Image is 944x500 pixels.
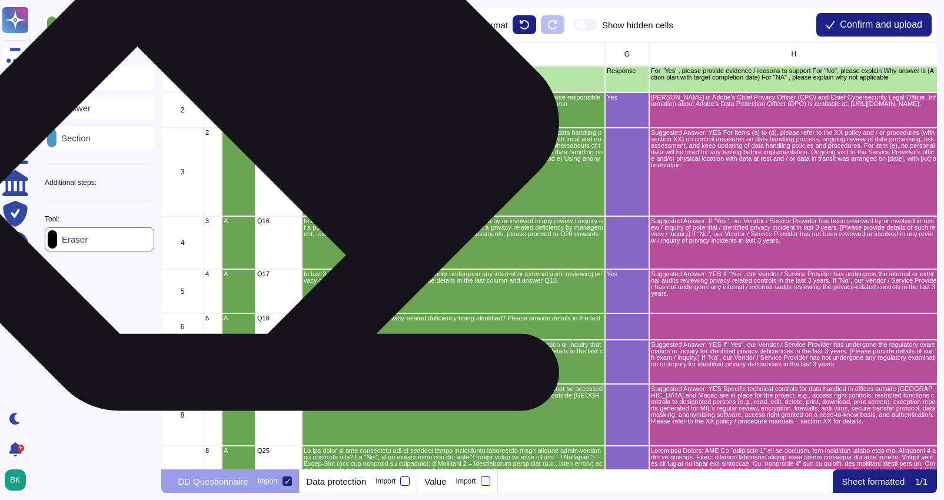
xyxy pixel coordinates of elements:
[840,20,922,29] span: Confirm and upload
[161,269,204,313] div: 5
[205,68,220,74] p: #
[451,51,456,58] span: F
[224,315,254,322] p: A
[607,271,647,277] p: Yes
[205,448,220,454] p: 8
[465,21,508,29] p: Autoformat
[424,477,446,486] p: Value
[17,445,24,452] div: 9+
[915,477,928,486] p: 1 / 1
[45,179,97,186] p: Additional steps:
[205,315,220,322] p: 5
[224,218,254,224] p: A
[56,21,102,31] p: Question
[307,477,367,486] p: Data protection
[161,384,204,446] div: 8
[257,68,300,74] p: Question #
[211,51,215,58] span: A
[224,386,254,392] p: A
[257,315,300,322] p: Q18
[178,21,209,29] p: Eraser
[304,94,603,107] p: Does your Vendor / Service Provider have a designated Privacy Officer or person otherwise respons...
[375,478,395,485] div: Import
[260,21,332,29] div: Select similar cells
[57,235,88,244] p: Eraser
[224,68,254,74] p: Section
[236,51,241,58] span: C
[205,94,220,101] p: 1
[56,74,89,82] p: Yes/No
[456,478,476,485] div: Import
[161,313,204,340] div: 6
[816,13,932,37] button: Confirm and upload
[842,477,905,486] p: Sheet formatted
[607,94,647,101] p: Yes
[161,216,204,269] div: 4
[178,477,248,486] p: DD Questionnaire
[205,218,220,224] p: 3
[651,342,937,367] p: Suggested Answer: YES If “Yes”, our Vendor / Service Provider has undergone the regulatory examin...
[602,21,673,29] div: Show hidden cells
[651,68,937,81] p: For "Yes' , please provide evidence / reasons to support For "No", please explain Why answer is (...
[224,342,254,348] p: A
[304,271,603,284] p: In last 3 years, has your Vendor / Service Provider undergone any internal or external audit revi...
[651,218,937,244] p: Suggested Answer: If “Yes”, our Vendor / Service Provider has been reviewed by or involved in rev...
[224,94,254,101] p: A
[161,340,204,384] div: 7
[304,68,603,74] p: Question
[651,130,937,168] p: Suggested Answer: YES For items (a) to (d), please refer to the XX policy and / or procedures (wi...
[205,130,220,136] p: 2
[257,271,300,277] p: Q17
[607,68,647,74] p: Response
[5,469,26,491] img: user
[624,51,630,58] span: G
[304,130,603,168] p: Data Processor: Do you have the following control measures in place? a) Monitoring the data handl...
[161,92,204,128] div: 2
[161,66,204,92] div: 1
[45,216,59,223] p: Tool:
[257,448,300,454] p: Q25
[304,386,603,405] p: Do you structure the information technology system so that certain types of the data cannot be ac...
[161,128,204,216] div: 3
[792,51,797,58] span: H
[257,386,300,392] p: Q24
[257,342,300,348] p: Q19
[258,478,278,485] div: Import
[257,218,300,224] p: Q16
[257,94,300,101] p: Q2
[257,130,300,136] p: Q10
[651,271,937,297] p: Suggested Answer: YES If “Yes”, our Vendor / Service Provider has undergone the internal or exter...
[2,467,34,493] button: user
[224,271,254,277] p: A
[56,134,91,143] p: Section
[304,342,603,361] p: In last 3 years, has your Vendor / Service Provider undergone any regulatory examination or inqui...
[651,94,937,107] p: [PERSON_NAME] is Adobe's Chief Privacy Officer (CPO) and Chief Cybersecurity Legal Officer. Infor...
[224,130,254,136] p: A
[205,342,220,348] p: 6
[304,218,603,237] p: In last 3 years, has your Vendor / Service Provider been reviewed by or involved in any review / ...
[651,386,937,425] p: Suggested Answer: YES Specific technical controls for data handled in offices outside [GEOGRAPHIC...
[376,21,421,29] p: Clear sheet
[205,386,220,392] p: 7
[224,448,254,454] p: A
[56,104,91,112] p: Answer
[304,315,603,328] p: If “Yes” in Q17, is there any privacy-related deficiency being identified? Please provide details...
[161,42,937,469] div: grid
[276,51,281,58] span: D
[205,271,220,277] p: 4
